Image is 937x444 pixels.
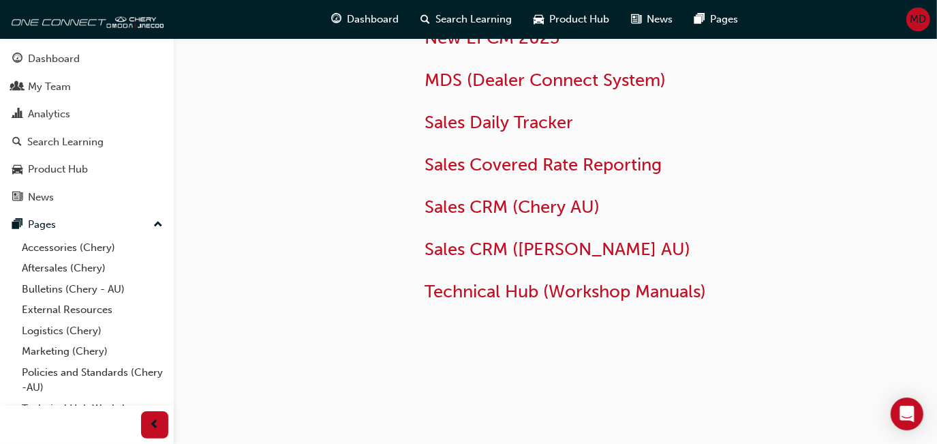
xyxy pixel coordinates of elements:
a: Technical Hub (Workshop Manuals) [425,281,706,302]
a: News [5,185,168,210]
button: DashboardMy TeamAnalyticsSearch LearningProduct HubNews [5,44,168,212]
a: Sales Daily Tracker [425,112,573,133]
div: Dashboard [28,51,80,67]
a: car-iconProduct Hub [523,5,621,33]
a: Sales Covered Rate Reporting [425,154,662,175]
span: up-icon [153,216,163,234]
div: Open Intercom Messenger [891,398,923,430]
span: pages-icon [695,11,705,28]
a: Technical Hub Workshop information [16,398,168,434]
span: Product Hub [550,12,610,27]
span: car-icon [12,164,22,176]
span: car-icon [534,11,544,28]
span: News [647,12,673,27]
a: Product Hub [5,157,168,182]
span: pages-icon [12,219,22,231]
div: News [28,190,54,205]
button: Pages [5,212,168,237]
a: Analytics [5,102,168,127]
a: pages-iconPages [684,5,750,33]
button: MD [906,8,930,31]
span: news-icon [12,192,22,204]
a: Sales CRM (Chery AU) [425,196,600,218]
div: Analytics [28,106,70,122]
span: Pages [711,12,739,27]
span: search-icon [421,11,431,28]
span: search-icon [12,136,22,149]
a: Logistics (Chery) [16,321,168,342]
img: oneconnect [7,5,164,33]
a: MDS (Dealer Connect System) [425,70,666,91]
span: people-icon [12,81,22,93]
span: guage-icon [332,11,342,28]
div: Pages [28,217,56,233]
a: Aftersales (Chery) [16,258,168,279]
a: guage-iconDashboard [321,5,410,33]
div: Product Hub [28,162,88,177]
a: External Resources [16,299,168,321]
span: prev-icon [150,417,160,434]
div: My Team [28,79,71,95]
a: Marketing (Chery) [16,341,168,362]
div: Search Learning [27,134,104,150]
a: news-iconNews [621,5,684,33]
a: Bulletins (Chery - AU) [16,279,168,300]
span: Search Learning [436,12,512,27]
a: Dashboard [5,46,168,72]
span: guage-icon [12,53,22,65]
a: Search Learning [5,130,168,155]
span: chart-icon [12,108,22,121]
a: My Team [5,74,168,100]
span: MD [910,12,927,27]
a: search-iconSearch Learning [410,5,523,33]
a: Accessories (Chery) [16,237,168,258]
span: Dashboard [348,12,399,27]
span: news-icon [632,11,642,28]
a: Sales CRM ([PERSON_NAME] AU) [425,239,690,260]
a: Policies and Standards (Chery -AU) [16,362,168,398]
